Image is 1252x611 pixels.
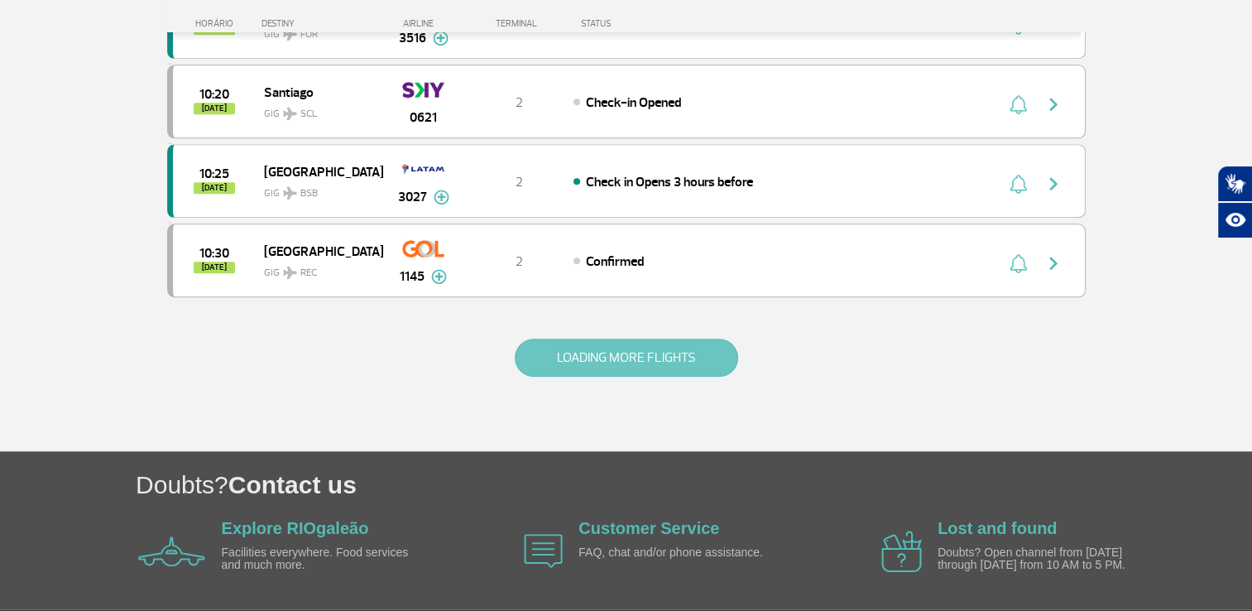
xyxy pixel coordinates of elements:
span: 2025-08-26 10:20:00 [199,89,229,100]
span: REC [300,266,317,281]
span: 1145 [400,267,425,286]
span: SCL [300,107,317,122]
span: Contact us [228,471,357,498]
span: 3027 [398,187,427,207]
span: Check in Opens 3 hours before [586,174,753,190]
p: Doubts? Open channel from [DATE] through [DATE] from 10 AM to 5 PM. [938,546,1128,572]
span: 0621 [410,108,437,127]
img: destiny_airplane.svg [283,266,297,279]
span: BSB [300,186,318,201]
img: airplane icon [881,531,922,572]
img: mais-info-painel-voo.svg [431,269,447,284]
div: TERMINAL [465,18,573,29]
img: airplane icon [524,534,563,568]
img: mais-info-painel-voo.svg [434,190,449,204]
div: HORÁRIO [172,18,262,29]
img: seta-direita-painel-voo.svg [1043,94,1063,114]
button: LOADING MORE FLIGHTS [515,339,738,377]
span: GIG [264,177,370,201]
div: Plugin de acessibilidade da Hand Talk. [1217,166,1252,238]
a: Lost and found [938,519,1057,537]
div: STATUS [573,18,708,29]
img: seta-direita-painel-voo.svg [1043,174,1063,194]
img: seta-direita-painel-voo.svg [1043,253,1063,273]
span: [GEOGRAPHIC_DATA] [264,161,370,182]
img: sino-painel-voo.svg [1010,253,1027,273]
span: [DATE] [194,182,235,194]
img: sino-painel-voo.svg [1010,174,1027,194]
span: Check-in Opened [586,94,681,111]
img: destiny_airplane.svg [283,107,297,120]
a: Customer Service [578,519,719,537]
img: sino-painel-voo.svg [1010,94,1027,114]
button: Abrir recursos assistivos. [1217,202,1252,238]
span: GIG [264,257,370,281]
div: DESTINY [261,18,382,29]
span: [GEOGRAPHIC_DATA] [264,240,370,262]
p: FAQ, chat and/or phone assistance. [578,546,769,559]
span: Confirmed [586,253,644,270]
img: destiny_airplane.svg [283,186,297,200]
span: 2 [516,94,523,111]
img: airplane icon [138,536,205,566]
h1: Doubts? [136,468,1252,502]
span: [DATE] [194,262,235,273]
div: AIRLINE [382,18,465,29]
span: [DATE] [194,103,235,114]
span: 2025-08-26 10:30:00 [199,248,229,259]
p: Facilities everywhere. Food services and much more. [222,546,412,572]
a: Explore RIOgaleão [222,519,369,537]
span: 2025-08-26 10:25:00 [199,168,229,180]
button: Abrir tradutor de língua de sinais. [1217,166,1252,202]
span: Santiago [264,81,370,103]
span: 2 [516,253,523,270]
span: GIG [264,98,370,122]
span: 2 [516,174,523,190]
